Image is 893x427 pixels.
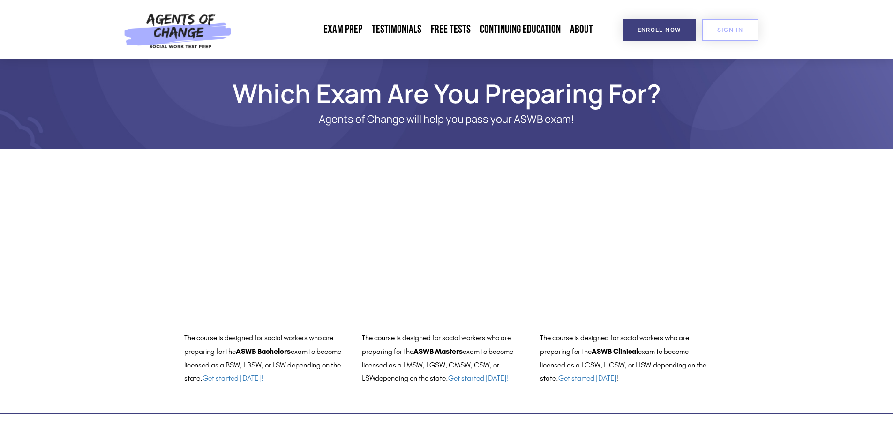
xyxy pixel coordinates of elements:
span: . ! [556,374,619,382]
a: Get started [DATE] [558,374,617,382]
a: SIGN IN [702,19,758,41]
p: The course is designed for social workers who are preparing for the exam to become licensed as a ... [184,331,353,385]
nav: Menu [237,19,598,40]
h1: Which Exam Are You Preparing For? [180,82,714,104]
a: Get started [DATE]! [448,374,509,382]
p: Agents of Change will help you pass your ASWB exam! [217,113,676,125]
b: ASWB Masters [413,347,463,356]
a: Exam Prep [319,19,367,40]
span: Enroll Now [638,27,681,33]
p: The course is designed for social workers who are preparing for the exam to become licensed as a ... [540,331,709,385]
b: ASWB Clinical [592,347,638,356]
a: Free Tests [426,19,475,40]
a: Get started [DATE]! [203,374,263,382]
b: ASWB Bachelors [236,347,291,356]
a: About [565,19,598,40]
p: The course is designed for social workers who are preparing for the exam to become licensed as a ... [362,331,531,385]
a: Continuing Education [475,19,565,40]
span: depending on the state. [375,374,509,382]
a: Enroll Now [623,19,696,41]
a: Testimonials [367,19,426,40]
span: SIGN IN [717,27,743,33]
